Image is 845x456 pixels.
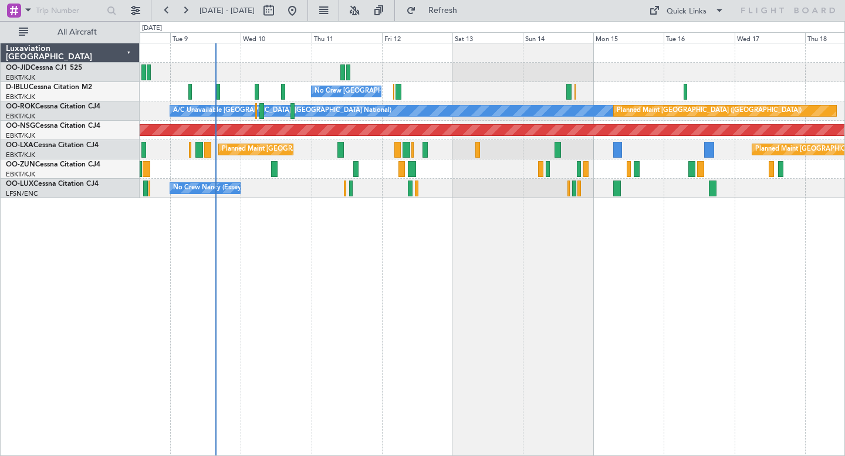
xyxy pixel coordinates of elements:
div: [DATE] [142,23,162,33]
a: EBKT/KJK [6,170,35,179]
span: D-IBLU [6,84,29,91]
span: OO-LUX [6,181,33,188]
div: Planned Maint [GEOGRAPHIC_DATA] ([GEOGRAPHIC_DATA] National) [222,141,434,158]
div: Quick Links [667,6,707,18]
button: Quick Links [643,1,730,20]
a: D-IBLUCessna Citation M2 [6,84,92,91]
div: No Crew Nancy (Essey) [173,179,243,197]
a: EBKT/KJK [6,93,35,101]
button: All Aircraft [13,23,127,42]
div: Planned Maint [GEOGRAPHIC_DATA] ([GEOGRAPHIC_DATA]) [617,102,802,120]
span: OO-ZUN [6,161,35,168]
div: A/C Unavailable [GEOGRAPHIC_DATA] ([GEOGRAPHIC_DATA] National) [173,102,391,120]
span: OO-LXA [6,142,33,149]
div: Tue 16 [664,32,734,43]
div: Sat 13 [452,32,523,43]
span: [DATE] - [DATE] [200,5,255,16]
span: OO-JID [6,64,31,72]
button: Refresh [401,1,471,20]
div: No Crew [GEOGRAPHIC_DATA] ([GEOGRAPHIC_DATA] National) [315,83,511,100]
a: EBKT/KJK [6,112,35,121]
a: EBKT/KJK [6,73,35,82]
div: Tue 9 [170,32,241,43]
div: Sun 14 [523,32,593,43]
div: Fri 12 [382,32,452,43]
a: OO-ROKCessna Citation CJ4 [6,103,100,110]
span: Refresh [418,6,468,15]
div: Thu 11 [312,32,382,43]
a: EBKT/KJK [6,131,35,140]
div: Wed 17 [735,32,805,43]
a: EBKT/KJK [6,151,35,159]
input: Trip Number [36,2,103,19]
a: OO-JIDCessna CJ1 525 [6,64,82,72]
span: OO-NSG [6,122,35,130]
a: OO-LXACessna Citation CJ4 [6,142,99,149]
span: OO-ROK [6,103,35,110]
a: LFSN/ENC [6,189,38,198]
a: OO-NSGCessna Citation CJ4 [6,122,100,130]
div: Mon 15 [593,32,664,43]
a: OO-ZUNCessna Citation CJ4 [6,161,100,168]
div: Wed 10 [241,32,311,43]
span: All Aircraft [31,28,124,36]
a: OO-LUXCessna Citation CJ4 [6,181,99,188]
